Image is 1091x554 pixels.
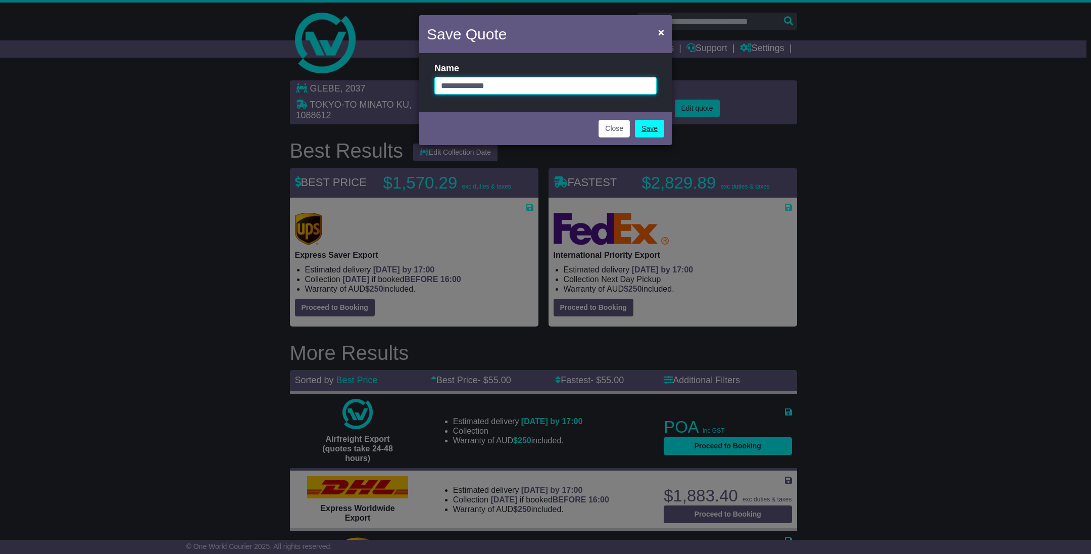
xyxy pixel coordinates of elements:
h4: Save Quote [427,23,507,45]
span: × [658,26,664,38]
label: Name [434,63,459,74]
button: Close [653,22,669,42]
a: Save [635,120,664,137]
button: Close [599,120,630,137]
